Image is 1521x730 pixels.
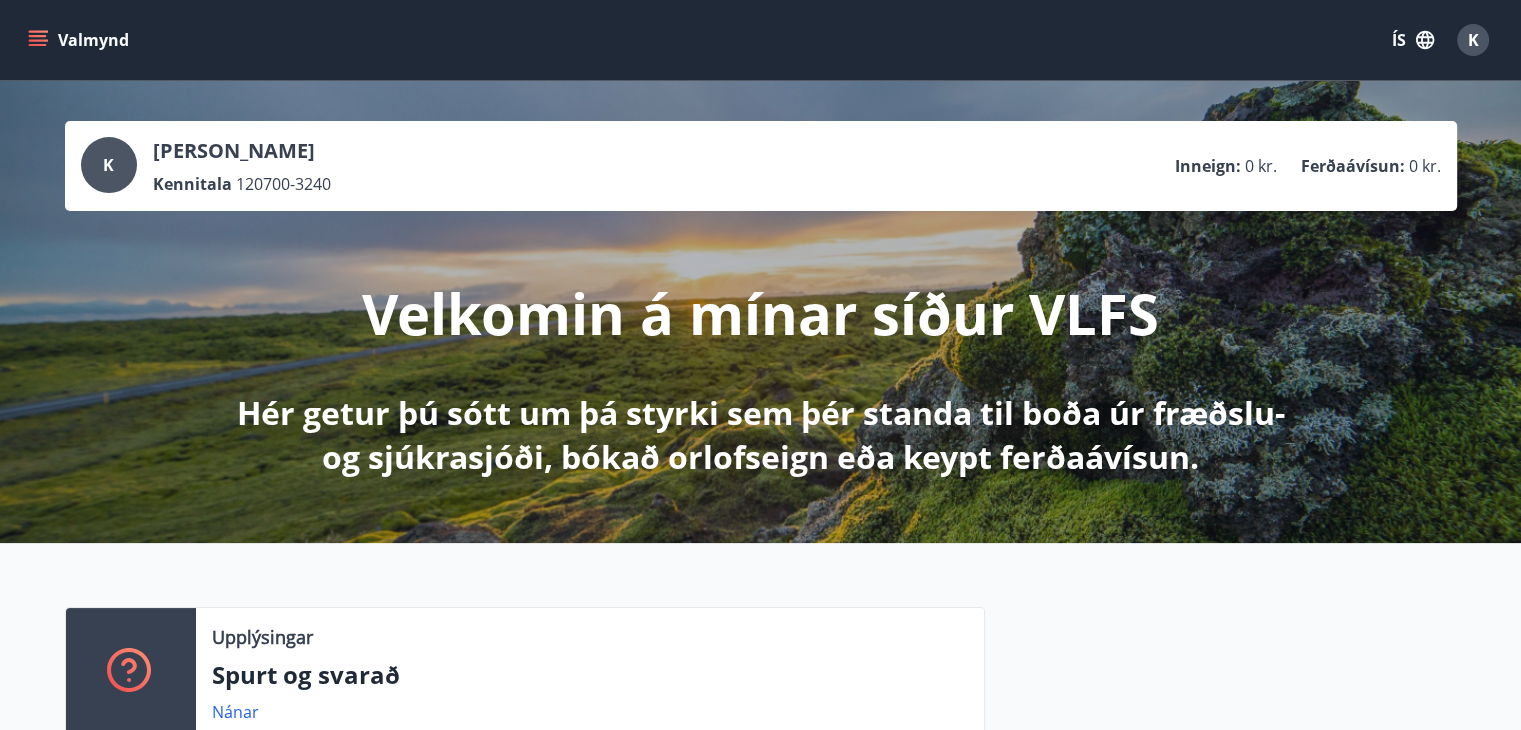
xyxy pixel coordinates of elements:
span: K [103,154,114,176]
a: Nánar [212,701,259,723]
span: 0 kr. [1245,155,1277,177]
p: Spurt og svarað [212,658,968,692]
p: Ferðaávísun : [1301,155,1405,177]
button: menu [24,22,137,58]
p: Upplýsingar [212,624,313,650]
span: 120700-3240 [236,173,331,195]
p: Hér getur þú sótt um þá styrki sem þér standa til boða úr fræðslu- og sjúkrasjóði, bókað orlofsei... [233,391,1289,479]
button: K [1449,16,1497,64]
p: Inneign : [1175,155,1241,177]
p: Kennitala [153,173,232,195]
span: 0 kr. [1409,155,1441,177]
p: [PERSON_NAME] [153,137,331,165]
span: K [1468,29,1479,51]
button: ÍS [1381,22,1445,58]
p: Velkomin á mínar síður VLFS [362,275,1159,351]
